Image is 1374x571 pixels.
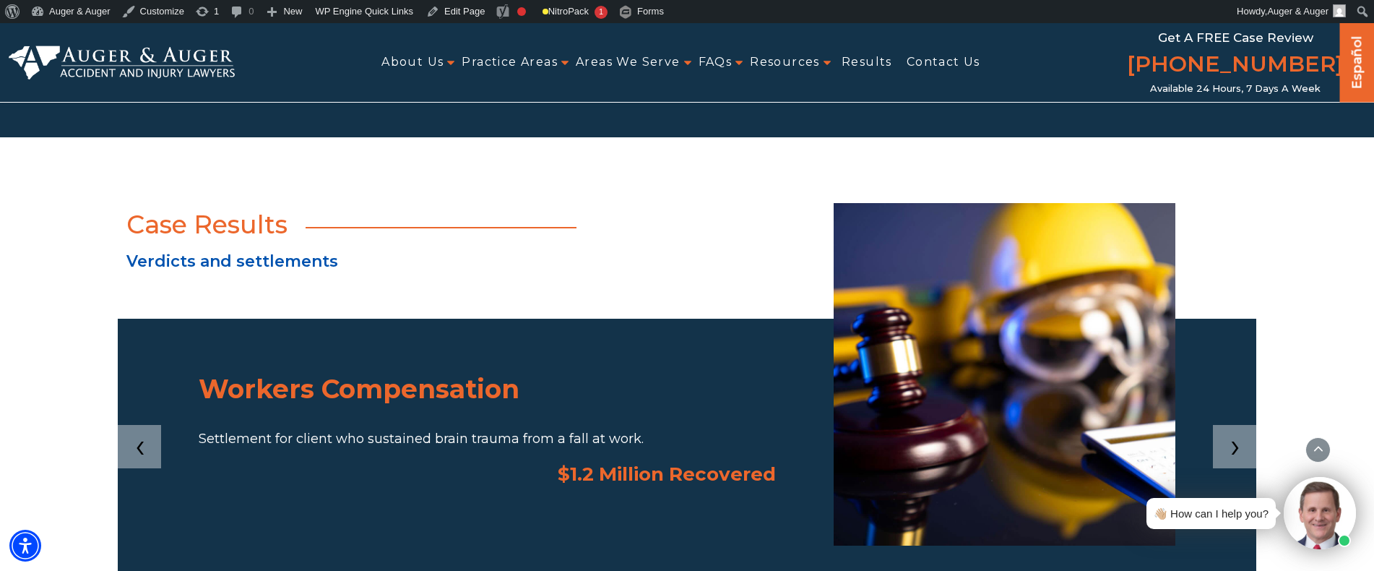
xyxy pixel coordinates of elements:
[199,427,776,450] p: Settlement for client who sustained brain trauma from a fall at work.
[517,7,526,16] div: Focus keyphrase not set
[576,46,680,79] a: Areas We Serve
[135,429,145,462] span: Previous
[1305,437,1331,463] button: scroll to up
[1267,6,1328,17] span: Auger & Auger
[834,203,1175,545] img: workers compensation
[907,46,980,79] a: Contact Us
[699,46,733,79] a: FAQs
[1150,83,1321,95] span: Available 24 Hours, 7 Days a Week
[462,46,558,79] a: Practice Areas
[381,46,444,79] a: About Us
[1284,477,1356,549] img: Intaker widget Avatar
[1158,30,1313,45] span: Get a FREE Case Review
[1127,48,1344,83] a: [PHONE_NUMBER]
[1154,504,1269,523] div: 👋🏼 How can I help you?
[199,463,776,486] div: $1.2 Million Recovered
[842,46,892,79] a: Results
[750,46,820,79] a: Resources
[1230,429,1240,462] span: Next
[126,202,288,247] h2: Case Results
[126,247,1248,276] p: Verdicts and settlements
[1346,22,1369,98] a: Español
[9,46,235,80] img: Auger & Auger Accident and Injury Lawyers Logo
[9,530,41,562] div: Accessibility Menu
[199,374,776,405] h3: Workers Compensation
[595,6,608,19] span: 1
